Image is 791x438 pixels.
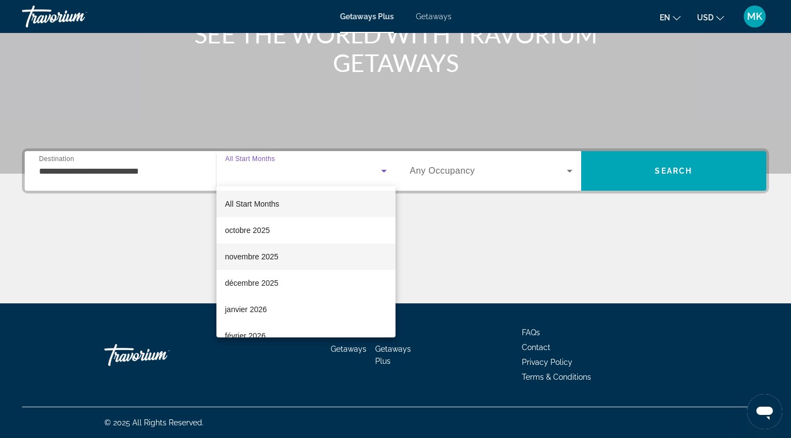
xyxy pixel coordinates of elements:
span: All Start Months [225,199,280,208]
span: novembre 2025 [225,250,278,263]
span: octobre 2025 [225,224,270,237]
iframe: Bouton de lancement de la fenêtre de messagerie [747,394,782,429]
span: février 2026 [225,329,266,342]
span: décembre 2025 [225,276,278,290]
span: janvier 2026 [225,303,267,316]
